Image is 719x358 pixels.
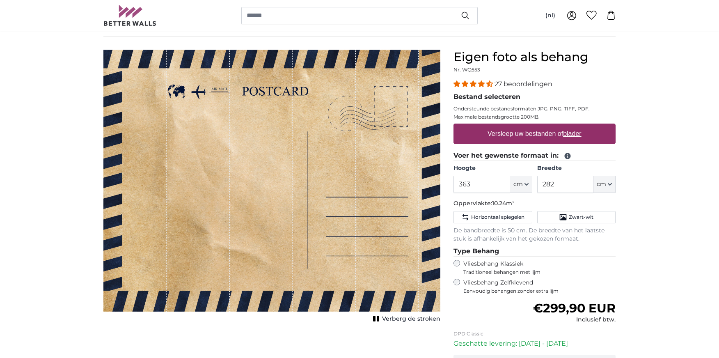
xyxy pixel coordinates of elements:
p: Geschatte levering: [DATE] - [DATE] [453,339,616,349]
label: Versleep uw bestanden of [484,126,585,142]
label: Vliesbehang Klassiek [463,260,600,275]
span: 27 beoordelingen [495,80,552,88]
legend: Type Behang [453,246,616,257]
p: DPD Classic [453,330,616,337]
button: Zwart-wit [537,211,616,223]
p: Maximale bestandsgrootte 200MB. [453,114,616,120]
span: Nr. WQ553 [453,67,480,73]
div: 1 of 1 [103,50,440,325]
button: cm [510,176,532,193]
button: Horizontaal spiegelen [453,211,532,223]
span: Zwart-wit [569,214,593,220]
label: Breedte [537,164,616,172]
p: Ondersteunde bestandsformaten JPG, PNG, TIFF, PDF. [453,106,616,112]
span: Verberg de stroken [382,315,440,323]
span: 10.24m² [492,200,515,207]
legend: Voer het gewenste formaat in: [453,151,616,161]
span: 4.41 stars [453,80,495,88]
span: cm [513,180,523,188]
span: Traditioneel behangen met lijm [463,269,600,275]
p: Oppervlakte: [453,200,616,208]
span: cm [597,180,606,188]
button: (nl) [539,8,562,23]
div: Inclusief btw. [533,316,616,324]
h1: Eigen foto als behang [453,50,616,64]
legend: Bestand selecteren [453,92,616,102]
label: Hoogte [453,164,532,172]
p: De bandbreedte is 50 cm. De breedte van het laatste stuk is afhankelijk van het gekozen formaat. [453,227,616,243]
label: Vliesbehang Zelfklevend [463,279,616,294]
u: blader [563,130,581,137]
button: Verberg de stroken [371,313,440,325]
span: €299,90 EUR [533,301,616,316]
span: Eenvoudig behangen zonder extra lijm [463,288,616,294]
button: cm [593,176,616,193]
img: Betterwalls [103,5,157,26]
span: Horizontaal spiegelen [471,214,524,220]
